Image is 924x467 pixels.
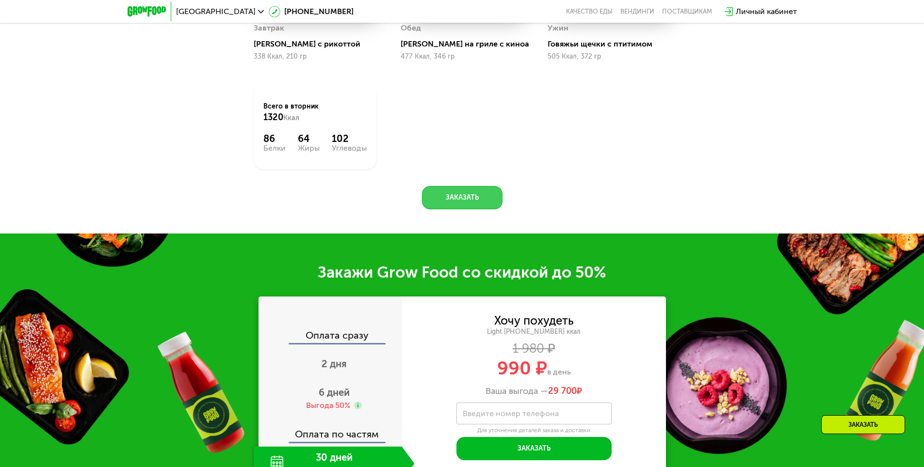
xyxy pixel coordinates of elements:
a: Качество еды [566,8,613,16]
div: Оплата сразу [259,330,402,343]
div: 86 [263,133,286,144]
div: Light [PHONE_NUMBER] ккал [402,327,666,336]
a: [PHONE_NUMBER] [269,6,354,17]
div: поставщикам [662,8,712,16]
div: 505 Ккал, 372 гр [548,53,670,61]
span: ₽ [548,386,582,397]
div: Выгода 50% [306,400,350,411]
span: 990 ₽ [497,357,547,379]
span: в день [547,367,571,376]
div: Всего в вторник [263,102,367,123]
div: Углеводы [332,144,367,152]
span: 1320 [263,112,283,123]
div: Говяжьи щечки с птитимом [548,39,678,49]
div: 338 Ккал, 210 гр [254,53,376,61]
div: Белки [263,144,286,152]
div: Ваша выгода — [402,386,666,397]
div: Личный кабинет [736,6,797,17]
div: 64 [298,133,320,144]
div: 477 Ккал, 346 гр [401,53,523,61]
label: Введите номер телефона [463,411,559,416]
span: 29 700 [548,386,577,396]
a: Вендинги [620,8,654,16]
button: Заказать [456,437,612,460]
div: Для уточнения деталей заказа и доставки [456,427,612,435]
div: [PERSON_NAME] с рикоттой [254,39,384,49]
div: 1 980 ₽ [402,343,666,354]
span: 6 дней [319,387,350,398]
div: Завтрак [254,21,284,35]
span: Ккал [283,114,299,122]
div: Оплата по частям [259,420,402,442]
span: [GEOGRAPHIC_DATA] [176,8,256,16]
button: Заказать [422,186,503,209]
div: Ужин [548,21,568,35]
div: 102 [332,133,367,144]
div: Жиры [298,144,320,152]
div: Хочу похудеть [494,315,574,326]
span: 2 дня [322,358,347,370]
div: [PERSON_NAME] на гриле с киноа [401,39,531,49]
div: Заказать [821,415,905,434]
div: Обед [401,21,421,35]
